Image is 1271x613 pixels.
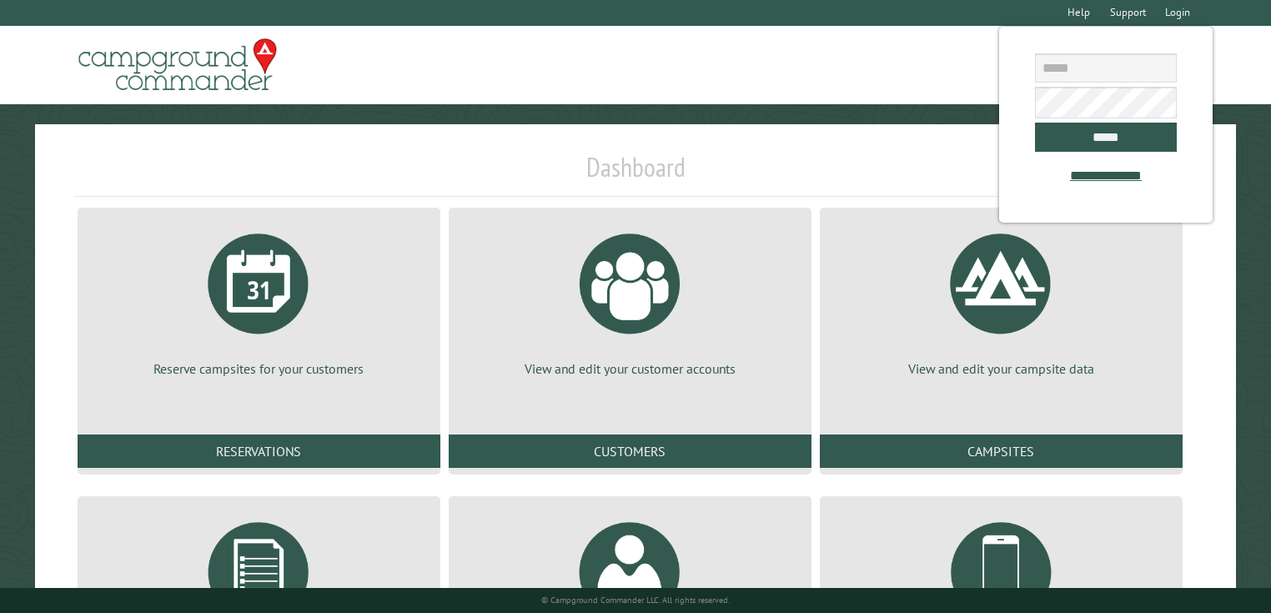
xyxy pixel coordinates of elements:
[469,359,791,378] p: View and edit your customer accounts
[73,151,1198,197] h1: Dashboard
[449,435,811,468] a: Customers
[469,221,791,378] a: View and edit your customer accounts
[98,359,420,378] p: Reserve campsites for your customers
[820,435,1183,468] a: Campsites
[78,435,440,468] a: Reservations
[840,221,1163,378] a: View and edit your campsite data
[840,359,1163,378] p: View and edit your campsite data
[541,595,730,605] small: © Campground Commander LLC. All rights reserved.
[98,221,420,378] a: Reserve campsites for your customers
[73,33,282,98] img: Campground Commander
